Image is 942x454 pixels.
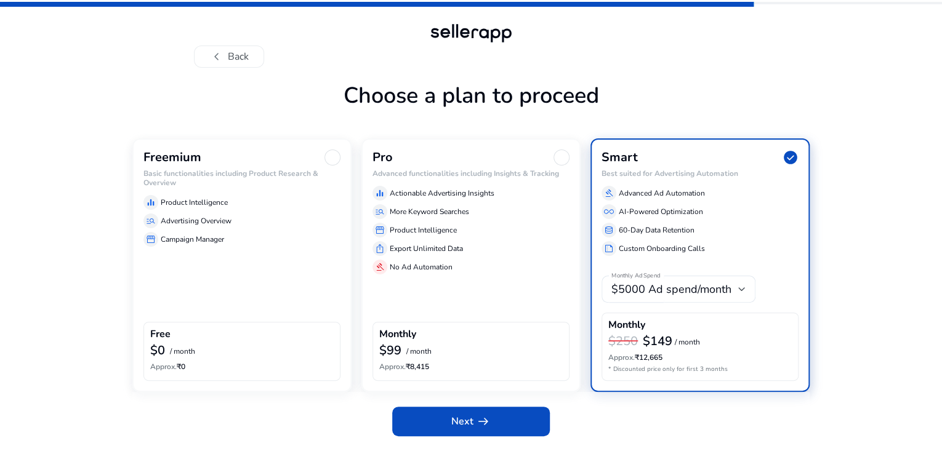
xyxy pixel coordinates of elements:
[476,414,491,429] span: arrow_right_alt
[161,234,224,245] p: Campaign Manager
[608,365,792,374] p: * Discounted price only for first 3 months
[604,225,614,235] span: database
[608,352,635,362] span: Approx.
[150,362,334,371] h6: ₹0
[143,150,201,165] h3: Freemium
[675,338,700,346] p: / month
[608,334,638,349] h3: $250
[161,215,231,226] p: Advertising Overview
[150,329,171,340] h4: Free
[161,197,228,208] p: Product Intelligence
[132,82,810,138] h1: Choose a plan to proceed
[390,206,469,217] p: More Keyword Searches
[375,225,385,235] span: storefront
[619,188,705,199] p: Advanced Ad Automation
[209,49,224,64] span: chevron_left
[375,207,385,217] span: manage_search
[619,225,694,236] p: 60-Day Data Retention
[602,150,638,165] h3: Smart
[379,362,563,371] h6: ₹8,415
[375,188,385,198] span: equalizer
[379,342,401,359] b: $99
[390,243,463,254] p: Export Unlimited Data
[619,243,705,254] p: Custom Onboarding Calls
[602,169,799,178] h6: Best suited for Advertising Automation
[619,206,703,217] p: AI-Powered Optimization
[375,262,385,272] span: gavel
[390,188,494,199] p: Actionable Advertising Insights
[372,169,570,178] h6: Advanced functionalities including Insights & Tracking
[604,188,614,198] span: gavel
[783,149,799,165] span: check_circle
[390,261,453,273] p: No Ad Automation
[451,414,491,429] span: Next
[146,216,156,226] span: manage_search
[379,329,416,340] h4: Monthly
[379,362,406,372] span: Approx.
[406,348,432,356] p: / month
[170,348,195,356] p: / month
[390,225,457,236] p: Product Intelligence
[608,353,792,362] h6: ₹12,665
[611,272,660,281] mat-label: Monthly Ad Spend
[611,282,731,297] span: $5000 Ad spend/month
[146,234,156,244] span: storefront
[143,169,340,187] h6: Basic functionalities including Product Research & Overview
[146,197,156,207] span: equalizer
[375,244,385,253] span: ios_share
[392,407,550,436] button: Nextarrow_right_alt
[150,342,165,359] b: $0
[194,46,264,68] button: chevron_leftBack
[604,207,614,217] span: all_inclusive
[608,319,645,331] h4: Monthly
[643,333,672,349] b: $149
[150,362,177,372] span: Approx.
[372,150,393,165] h3: Pro
[604,244,614,253] span: summarize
